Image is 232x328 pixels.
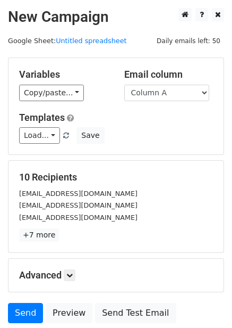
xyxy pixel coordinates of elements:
[19,269,213,281] h5: Advanced
[153,35,224,47] span: Daily emails left: 50
[19,201,138,209] small: [EMAIL_ADDRESS][DOMAIN_NAME]
[19,85,84,101] a: Copy/paste...
[19,69,108,80] h5: Variables
[19,171,213,183] h5: 10 Recipients
[8,37,127,45] small: Google Sheet:
[8,8,224,26] h2: New Campaign
[19,190,138,198] small: [EMAIL_ADDRESS][DOMAIN_NAME]
[153,37,224,45] a: Daily emails left: 50
[8,303,43,323] a: Send
[56,37,126,45] a: Untitled spreadsheet
[124,69,213,80] h5: Email column
[179,277,232,328] iframe: Chat Widget
[19,112,65,123] a: Templates
[76,127,104,144] button: Save
[19,228,59,242] a: +7 more
[19,127,60,144] a: Load...
[19,214,138,222] small: [EMAIL_ADDRESS][DOMAIN_NAME]
[46,303,92,323] a: Preview
[95,303,176,323] a: Send Test Email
